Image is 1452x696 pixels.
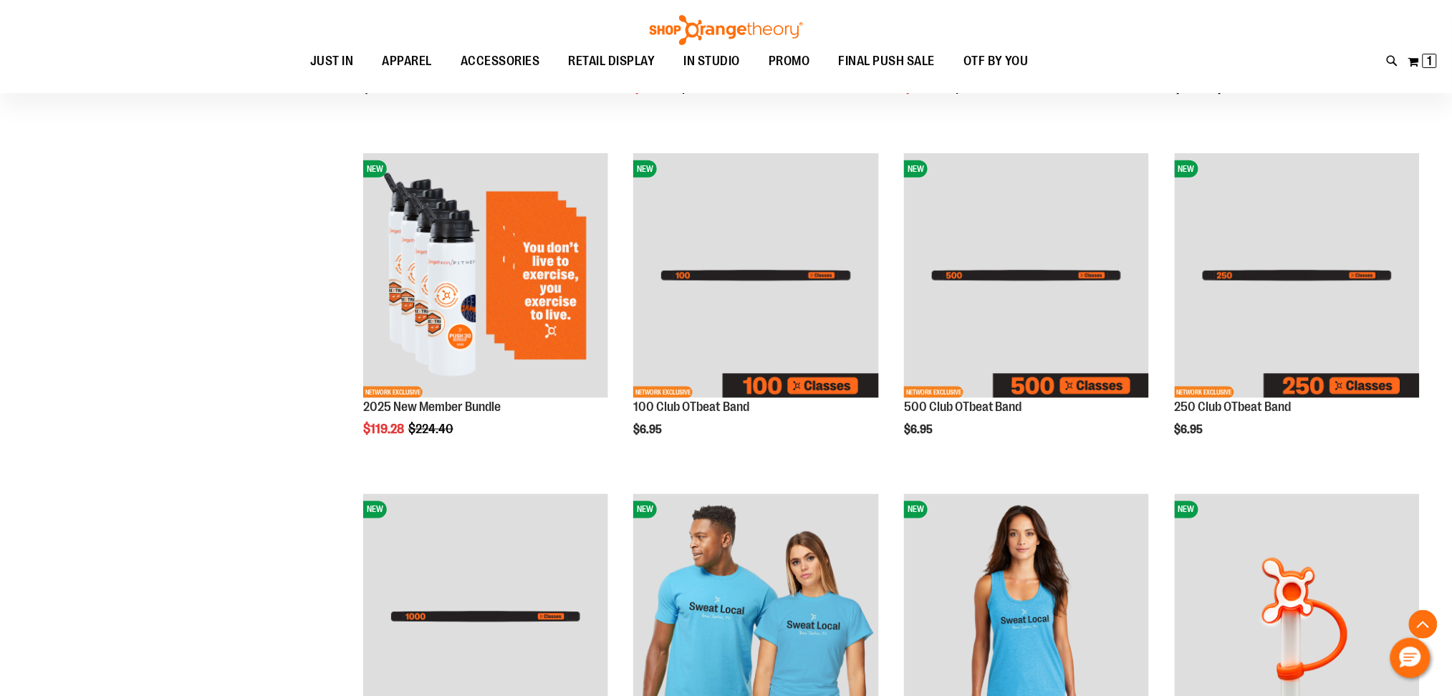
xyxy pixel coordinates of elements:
a: JUST IN [296,45,368,77]
span: $119.28 [363,422,406,436]
a: Image of 100 Club OTbeat BandNEWNETWORK EXCLUSIVE [633,153,878,400]
span: NETWORK EXCLUSIVE [904,387,963,398]
span: $6.95 [1175,423,1206,436]
img: Image of 100 Club OTbeat Band [633,153,878,398]
div: product [356,146,615,473]
a: Image of 250 Club OTbeat BandNEWNETWORK EXCLUSIVE [1175,153,1420,400]
a: ACCESSORIES [446,45,554,78]
span: $6.95 [904,423,935,436]
div: product [897,146,1156,465]
span: NEW [363,160,387,178]
span: NEW [633,160,657,178]
a: PROMO [754,45,824,78]
span: NEW [1175,501,1198,518]
span: NETWORK EXCLUSIVE [633,387,693,398]
span: NETWORK EXCLUSIVE [363,387,423,398]
span: NETWORK EXCLUSIVE [1175,387,1234,398]
a: 500 Club OTbeat Band [904,400,1022,414]
a: 250 Club OTbeat Band [1175,400,1292,414]
a: Image of 500 Club OTbeat BandNEWNETWORK EXCLUSIVE [904,153,1149,400]
span: $224.40 [408,422,456,436]
a: 100 Club OTbeat Band [633,400,749,414]
span: NEW [904,160,928,178]
span: 1 [1428,54,1433,68]
a: OTF BY YOU [949,45,1043,78]
img: Image of 500 Club OTbeat Band [904,153,1149,398]
a: RETAIL DISPLAY [554,45,670,78]
span: FINAL PUSH SALE [839,45,936,77]
a: 2025 New Member BundleNEWNETWORK EXCLUSIVE [363,153,608,400]
button: Hello, have a question? Let’s chat. [1390,638,1431,678]
span: RETAIL DISPLAY [569,45,655,77]
img: 2025 New Member Bundle [363,153,608,398]
button: Back To Top [1409,610,1438,639]
img: Image of 250 Club OTbeat Band [1175,153,1420,398]
span: ACCESSORIES [461,45,540,77]
span: JUST IN [310,45,354,77]
a: APPAREL [368,45,447,78]
span: PROMO [769,45,810,77]
a: IN STUDIO [670,45,755,78]
span: NEW [633,501,657,518]
a: 2025 New Member Bundle [363,400,501,414]
div: product [626,146,885,465]
img: Shop Orangetheory [648,15,805,45]
span: NEW [363,501,387,518]
div: product [1168,146,1427,465]
span: IN STUDIO [684,45,741,77]
span: NEW [904,501,928,518]
span: OTF BY YOU [963,45,1029,77]
a: FINAL PUSH SALE [824,45,950,78]
span: $6.95 [633,423,664,436]
span: APPAREL [383,45,433,77]
span: NEW [1175,160,1198,178]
